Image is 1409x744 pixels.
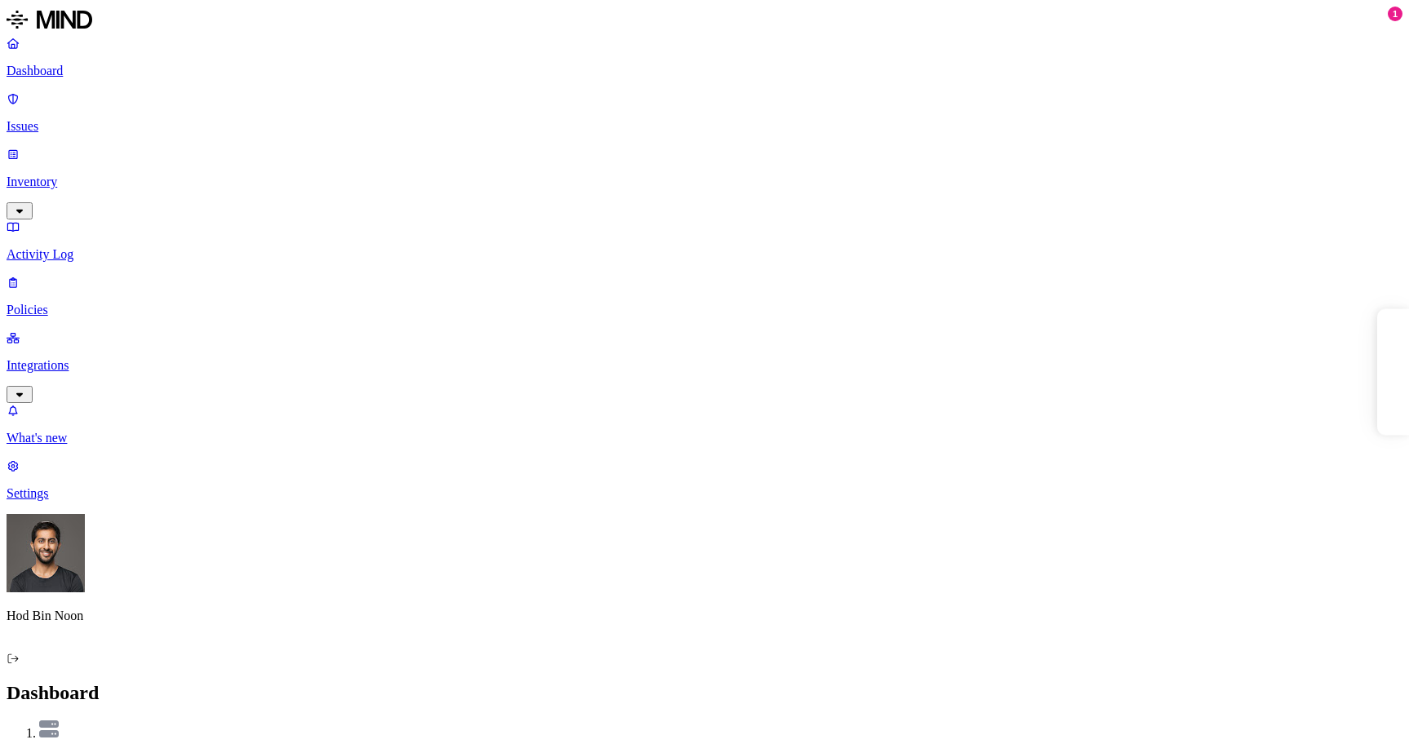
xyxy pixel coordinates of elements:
a: Inventory [7,147,1402,217]
img: Hod Bin Noon [7,514,85,592]
a: Activity Log [7,219,1402,262]
img: azure-files.svg [39,720,59,737]
img: MIND [7,7,92,33]
p: Issues [7,119,1402,134]
a: Issues [7,91,1402,134]
div: 1 [1388,7,1402,21]
p: Integrations [7,358,1402,373]
p: Settings [7,486,1402,501]
p: Inventory [7,175,1402,189]
a: What's new [7,403,1402,445]
a: Settings [7,458,1402,501]
p: Policies [7,303,1402,317]
a: Policies [7,275,1402,317]
p: What's new [7,431,1402,445]
p: Activity Log [7,247,1402,262]
h2: Dashboard [7,682,1402,704]
a: Dashboard [7,36,1402,78]
p: Dashboard [7,64,1402,78]
a: Integrations [7,330,1402,401]
a: MIND [7,7,1402,36]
